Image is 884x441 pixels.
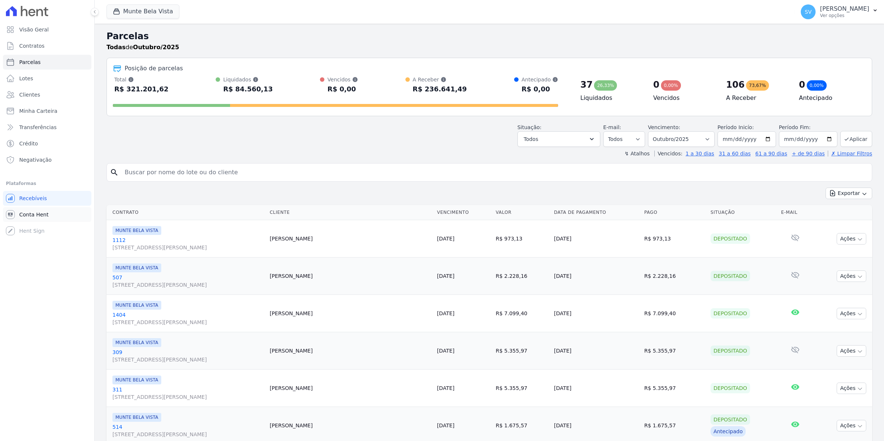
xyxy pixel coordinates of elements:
div: R$ 236.641,49 [413,83,467,95]
button: Ações [837,345,866,357]
span: MUNTE BELA VISTA [112,338,161,347]
div: Depositado [711,271,750,281]
a: [DATE] [437,423,454,428]
button: Todos [517,131,600,147]
label: Período Fim: [779,124,837,131]
a: 507[STREET_ADDRESS][PERSON_NAME] [112,274,264,289]
span: MUNTE BELA VISTA [112,413,161,422]
a: Lotes [3,71,91,86]
div: Antecipado [711,426,746,437]
label: Vencidos: [654,151,682,156]
a: ✗ Limpar Filtros [828,151,872,156]
a: Negativação [3,152,91,167]
a: Visão Geral [3,22,91,37]
td: R$ 7.099,40 [641,295,708,332]
div: Total [114,76,169,83]
th: E-mail [778,205,813,220]
span: Lotes [19,75,33,82]
p: [PERSON_NAME] [820,5,869,13]
a: 1112[STREET_ADDRESS][PERSON_NAME] [112,236,264,251]
span: MUNTE BELA VISTA [112,301,161,310]
td: R$ 5.355,97 [493,332,551,370]
div: Depositado [711,346,750,356]
td: [PERSON_NAME] [267,370,434,407]
th: Contrato [107,205,267,220]
div: 0 [653,79,659,91]
button: Aplicar [840,131,872,147]
span: MUNTE BELA VISTA [112,376,161,384]
a: Transferências [3,120,91,135]
button: Munte Bela Vista [107,4,179,18]
button: Ações [837,420,866,431]
div: R$ 0,00 [327,83,358,95]
label: Período Inicío: [718,124,754,130]
td: [DATE] [551,370,641,407]
td: [PERSON_NAME] [267,220,434,257]
th: Vencimento [434,205,493,220]
a: 309[STREET_ADDRESS][PERSON_NAME] [112,349,264,363]
td: [DATE] [551,220,641,257]
span: Crédito [19,140,38,147]
a: [DATE] [437,385,454,391]
span: Recebíveis [19,195,47,202]
a: [DATE] [437,310,454,316]
td: [PERSON_NAME] [267,332,434,370]
div: 0,00% [661,80,681,91]
th: Cliente [267,205,434,220]
td: R$ 973,13 [641,220,708,257]
td: R$ 5.355,97 [493,370,551,407]
h4: Liquidados [580,94,641,102]
i: search [110,168,119,177]
a: Parcelas [3,55,91,70]
span: SV [805,9,812,14]
span: [STREET_ADDRESS][PERSON_NAME] [112,319,264,326]
td: [DATE] [551,332,641,370]
span: Clientes [19,91,40,98]
div: Plataformas [6,179,88,188]
button: Ações [837,270,866,282]
td: R$ 5.355,97 [641,332,708,370]
label: Situação: [517,124,541,130]
div: 73,67% [746,80,769,91]
a: 311[STREET_ADDRESS][PERSON_NAME] [112,386,264,401]
td: R$ 973,13 [493,220,551,257]
div: Posição de parcelas [125,64,183,73]
a: + de 90 dias [792,151,825,156]
button: Ações [837,308,866,319]
span: [STREET_ADDRESS][PERSON_NAME] [112,281,264,289]
td: R$ 5.355,97 [641,370,708,407]
div: 0,00% [807,80,827,91]
a: [DATE] [437,348,454,354]
span: [STREET_ADDRESS][PERSON_NAME] [112,244,264,251]
span: Visão Geral [19,26,49,33]
div: R$ 321.201,62 [114,83,169,95]
th: Valor [493,205,551,220]
span: Transferências [19,124,57,131]
strong: Todas [107,44,126,51]
h2: Parcelas [107,30,872,43]
a: 1404[STREET_ADDRESS][PERSON_NAME] [112,311,264,326]
th: Pago [641,205,708,220]
button: Ações [837,233,866,245]
span: MUNTE BELA VISTA [112,263,161,272]
input: Buscar por nome do lote ou do cliente [120,165,869,180]
span: Contratos [19,42,44,50]
span: MUNTE BELA VISTA [112,226,161,235]
span: Conta Hent [19,211,48,218]
td: [DATE] [551,295,641,332]
h4: A Receber [726,94,787,102]
button: SV [PERSON_NAME] Ver opções [795,1,884,22]
div: 26,33% [594,80,617,91]
a: 1 a 30 dias [686,151,714,156]
label: E-mail: [603,124,621,130]
a: Minha Carteira [3,104,91,118]
span: Todos [524,135,538,144]
span: [STREET_ADDRESS][PERSON_NAME] [112,393,264,401]
div: Liquidados [223,76,273,83]
a: 514[STREET_ADDRESS][PERSON_NAME] [112,423,264,438]
p: de [107,43,179,52]
td: [DATE] [551,257,641,295]
div: 0 [799,79,805,91]
td: R$ 7.099,40 [493,295,551,332]
span: Parcelas [19,58,41,66]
